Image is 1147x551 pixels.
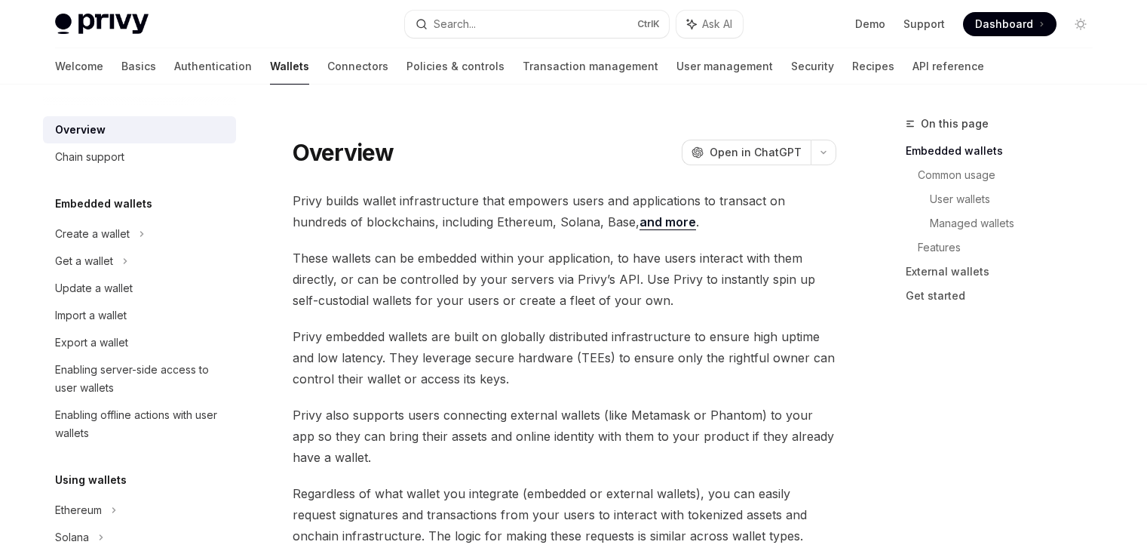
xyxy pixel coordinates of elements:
a: Transaction management [523,48,658,85]
a: and more [639,214,696,230]
a: Support [903,17,945,32]
span: Regardless of what wallet you integrate (embedded or external wallets), you can easily request si... [293,483,836,546]
a: Enabling server-side access to user wallets [43,356,236,402]
a: Enabling offline actions with user wallets [43,402,236,447]
button: Search...CtrlK [405,11,669,38]
a: Get started [906,284,1105,308]
a: Features [918,235,1105,260]
a: Embedded wallets [906,139,1105,163]
button: Toggle dark mode [1069,12,1093,36]
a: External wallets [906,260,1105,284]
div: Ethereum [55,501,102,519]
div: Export a wallet [55,334,128,352]
a: Recipes [852,48,894,85]
div: Overview [55,121,106,139]
div: Get a wallet [55,252,113,270]
a: Authentication [174,48,252,85]
a: User wallets [930,187,1105,211]
a: Chain support [43,143,236,171]
a: Welcome [55,48,103,85]
img: light logo [55,14,149,35]
div: Enabling offline actions with user wallets [55,406,227,442]
a: Import a wallet [43,302,236,329]
button: Open in ChatGPT [682,140,811,165]
a: Basics [121,48,156,85]
a: Connectors [327,48,388,85]
span: Ctrl K [637,18,660,30]
span: Privy also supports users connecting external wallets (like Metamask or Phantom) to your app so t... [293,405,836,468]
span: These wallets can be embedded within your application, to have users interact with them directly,... [293,248,836,311]
span: On this page [921,115,989,133]
a: Policies & controls [406,48,504,85]
a: User management [676,48,773,85]
a: Wallets [270,48,309,85]
a: Dashboard [963,12,1057,36]
a: Overview [43,116,236,143]
span: Ask AI [702,17,732,32]
h5: Embedded wallets [55,195,152,213]
button: Ask AI [676,11,743,38]
a: Security [791,48,834,85]
span: Dashboard [975,17,1033,32]
div: Update a wallet [55,279,133,297]
h1: Overview [293,139,394,166]
a: Common usage [918,163,1105,187]
div: Search... [434,15,476,33]
h5: Using wallets [55,471,127,489]
a: Managed wallets [930,211,1105,235]
div: Import a wallet [55,306,127,325]
div: Solana [55,528,89,546]
div: Create a wallet [55,225,130,243]
span: Open in ChatGPT [710,145,802,160]
span: Privy builds wallet infrastructure that empowers users and applications to transact on hundreds o... [293,190,836,232]
a: Export a wallet [43,329,236,356]
a: Update a wallet [43,275,236,302]
span: Privy embedded wallets are built on globally distributed infrastructure to ensure high uptime and... [293,326,836,389]
a: Demo [855,17,885,32]
div: Chain support [55,148,124,166]
a: API reference [912,48,984,85]
div: Enabling server-side access to user wallets [55,361,227,397]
